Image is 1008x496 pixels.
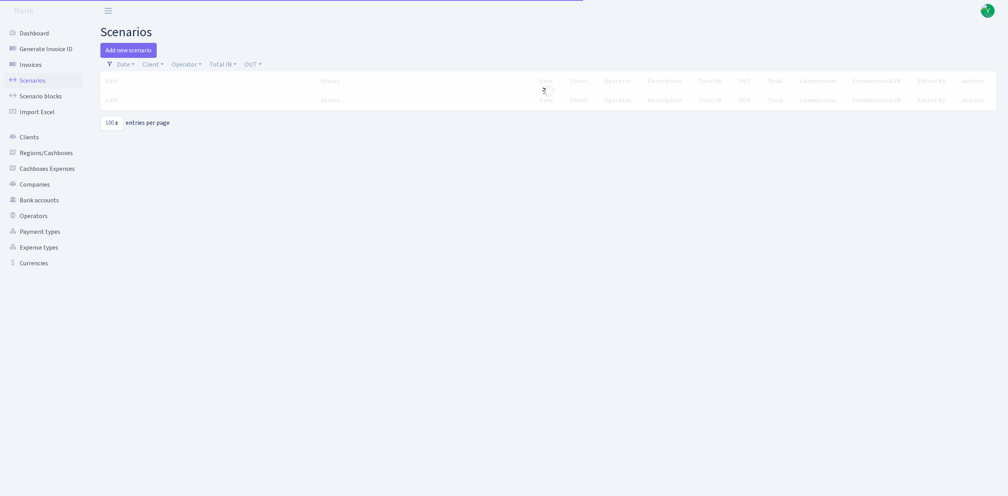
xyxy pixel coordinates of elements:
[139,58,167,71] a: Client
[4,57,83,73] a: Invoices
[98,4,118,17] button: Toggle navigation
[100,43,157,58] a: Add new scenario
[4,130,83,145] a: Clients
[100,116,123,131] select: entries per page
[4,240,83,255] a: Expense types
[206,58,240,71] a: Total IN
[114,58,138,71] a: Date
[4,224,83,240] a: Payment types
[4,145,83,161] a: Regions/Cashboxes
[4,89,83,104] a: Scenario blocks
[100,116,170,131] label: entries per page
[4,41,83,57] a: Generate Invoice ID
[4,192,83,208] a: Bank accounts
[981,4,995,18] a: V
[4,161,83,177] a: Cashboxes Expenses
[4,255,83,271] a: Currencies
[241,58,265,71] a: OUT
[4,26,83,41] a: Dashboard
[4,104,83,120] a: Import Excel
[542,85,555,97] img: Processing...
[4,73,83,89] a: Scenarios
[4,208,83,224] a: Operators
[169,58,205,71] a: Operator
[100,23,152,41] span: scenarios
[4,177,83,192] a: Companies
[981,4,995,18] img: Vivio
